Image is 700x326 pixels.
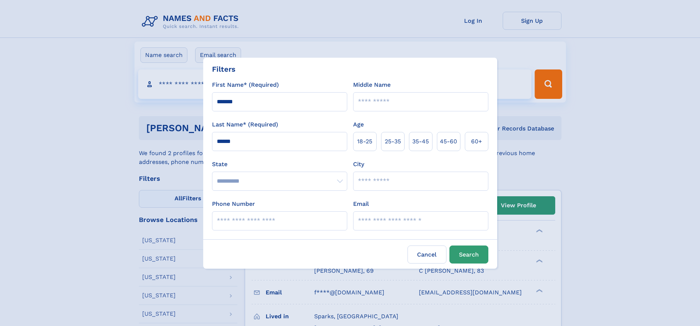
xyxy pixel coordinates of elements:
[449,246,488,264] button: Search
[212,160,347,169] label: State
[212,64,236,75] div: Filters
[212,80,279,89] label: First Name* (Required)
[353,120,364,129] label: Age
[212,200,255,208] label: Phone Number
[412,137,429,146] span: 35‑45
[353,200,369,208] label: Email
[471,137,482,146] span: 60+
[385,137,401,146] span: 25‑35
[408,246,446,264] label: Cancel
[353,80,391,89] label: Middle Name
[353,160,364,169] label: City
[212,120,278,129] label: Last Name* (Required)
[440,137,457,146] span: 45‑60
[357,137,372,146] span: 18‑25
